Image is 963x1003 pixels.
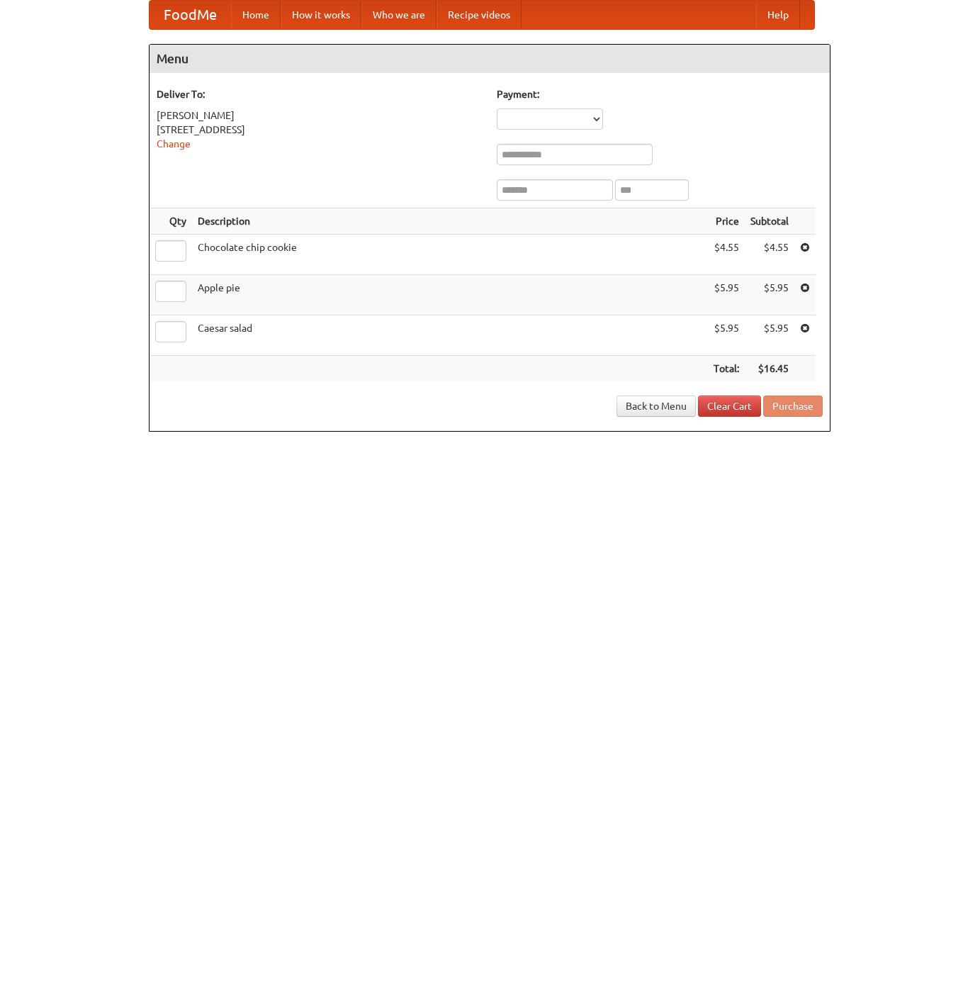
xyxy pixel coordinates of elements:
[157,87,483,101] h5: Deliver To:
[437,1,522,29] a: Recipe videos
[708,356,745,382] th: Total:
[231,1,281,29] a: Home
[192,275,708,315] td: Apple pie
[745,208,794,235] th: Subtotal
[150,208,192,235] th: Qty
[192,235,708,275] td: Chocolate chip cookie
[157,123,483,137] div: [STREET_ADDRESS]
[708,235,745,275] td: $4.55
[756,1,800,29] a: Help
[745,356,794,382] th: $16.45
[157,138,191,150] a: Change
[708,315,745,356] td: $5.95
[497,87,823,101] h5: Payment:
[150,45,830,73] h4: Menu
[192,315,708,356] td: Caesar salad
[157,108,483,123] div: [PERSON_NAME]
[708,208,745,235] th: Price
[281,1,361,29] a: How it works
[745,315,794,356] td: $5.95
[192,208,708,235] th: Description
[361,1,437,29] a: Who we are
[745,275,794,315] td: $5.95
[698,396,761,417] a: Clear Cart
[150,1,231,29] a: FoodMe
[708,275,745,315] td: $5.95
[616,396,696,417] a: Back to Menu
[763,396,823,417] button: Purchase
[745,235,794,275] td: $4.55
